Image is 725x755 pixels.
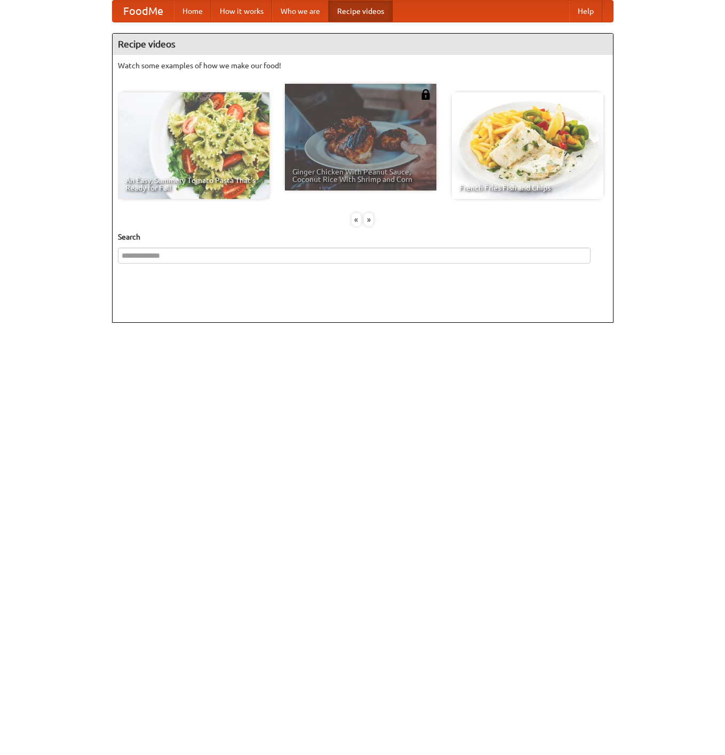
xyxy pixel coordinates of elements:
span: An Easy, Summery Tomato Pasta That's Ready for Fall [125,177,262,192]
a: French Fries Fish and Chips [452,92,603,199]
p: Watch some examples of how we make our food! [118,60,608,71]
a: How it works [211,1,272,22]
img: 483408.png [420,89,431,100]
a: Home [174,1,211,22]
a: Recipe videos [329,1,393,22]
span: French Fries Fish and Chips [459,184,596,192]
h5: Search [118,232,608,242]
div: » [364,213,373,226]
a: An Easy, Summery Tomato Pasta That's Ready for Fall [118,92,269,199]
div: « [352,213,361,226]
a: Who we are [272,1,329,22]
h4: Recipe videos [113,34,613,55]
a: Help [569,1,602,22]
a: FoodMe [113,1,174,22]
